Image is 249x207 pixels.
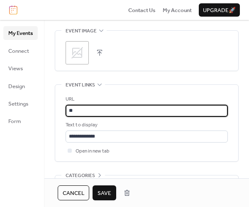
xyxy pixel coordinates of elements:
[63,189,84,197] span: Cancel
[98,189,111,197] span: Save
[8,82,25,91] span: Design
[8,29,33,37] span: My Events
[3,114,38,128] a: Form
[199,3,240,17] button: Upgrade🚀
[8,47,29,55] span: Connect
[9,5,17,15] img: logo
[163,6,192,15] span: My Account
[8,100,28,108] span: Settings
[58,185,89,200] button: Cancel
[203,6,236,15] span: Upgrade 🚀
[66,41,89,64] div: ;
[3,97,38,110] a: Settings
[3,44,38,57] a: Connect
[66,95,226,103] div: URL
[66,172,95,180] span: Categories
[3,62,38,75] a: Views
[66,121,226,129] div: Text to display
[128,6,156,15] span: Contact Us
[66,27,97,35] span: Event image
[8,64,23,73] span: Views
[3,79,38,93] a: Design
[3,26,38,39] a: My Events
[8,117,21,126] span: Form
[55,175,238,193] div: •••
[76,147,110,155] span: Open in new tab
[163,6,192,14] a: My Account
[128,6,156,14] a: Contact Us
[66,81,95,89] span: Event links
[93,185,116,200] button: Save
